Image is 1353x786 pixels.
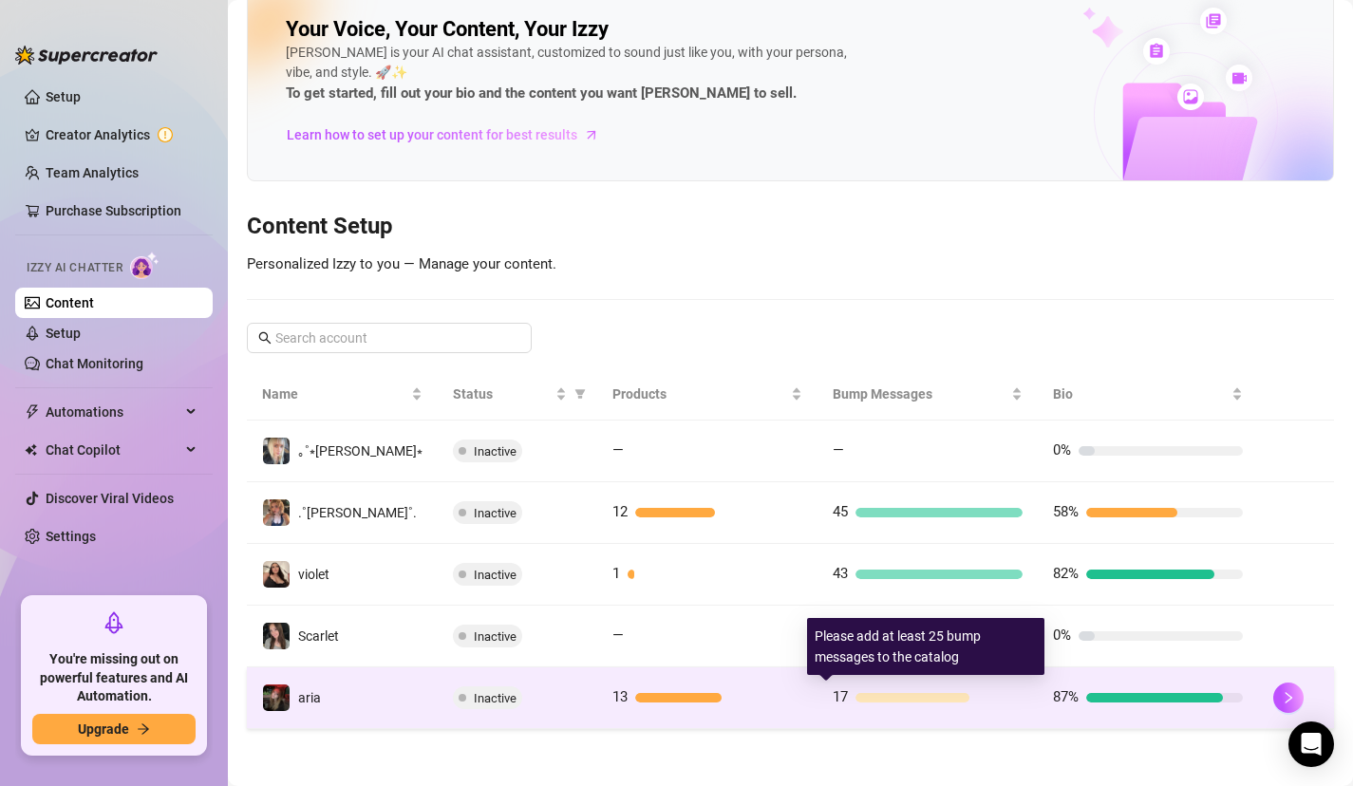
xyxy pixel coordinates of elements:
[46,491,174,506] a: Discover Viral Videos
[298,628,339,644] span: Scarlet
[298,567,329,582] span: violet
[25,404,40,420] span: thunderbolt
[46,326,81,341] a: Setup
[833,503,848,520] span: 45
[833,441,844,458] span: —
[78,721,129,737] span: Upgrade
[474,444,517,458] span: Inactive
[1273,683,1304,713] button: right
[612,688,628,705] span: 13
[103,611,125,634] span: rocket
[1288,721,1334,767] div: Open Intercom Messenger
[1053,565,1079,582] span: 82%
[263,499,290,526] img: .˚lillian˚.
[247,255,556,272] span: Personalized Izzy to you — Manage your content.
[1053,688,1079,705] span: 87%
[574,388,586,400] span: filter
[32,714,196,744] button: Upgradearrow-right
[474,691,517,705] span: Inactive
[263,684,290,711] img: aria
[817,368,1038,421] th: Bump Messages
[46,196,197,226] a: Purchase Subscription
[287,124,577,145] span: Learn how to set up your content for best results
[833,688,848,705] span: 17
[298,443,423,458] span: ｡˚⭒[PERSON_NAME]⭒
[46,120,197,150] a: Creator Analytics exclamation-circle
[1038,368,1258,421] th: Bio
[612,565,620,582] span: 1
[298,690,321,705] span: aria
[32,650,196,706] span: You're missing out on powerful features and AI Automation.
[612,441,624,458] span: —
[833,384,1007,404] span: Bump Messages
[612,503,628,520] span: 12
[25,443,37,457] img: Chat Copilot
[438,368,597,421] th: Status
[263,623,290,649] img: Scarlet
[263,438,290,464] img: ｡˚⭒ella⭒
[130,252,160,279] img: AI Chatter
[46,397,180,427] span: Automations
[1282,691,1295,704] span: right
[27,259,122,277] span: Izzy AI Chatter
[46,295,94,310] a: Content
[258,331,272,345] span: search
[15,46,158,65] img: logo-BBDzfeDw.svg
[1053,503,1079,520] span: 58%
[807,618,1044,675] div: Please add at least 25 bump messages to the catalog
[474,568,517,582] span: Inactive
[46,529,96,544] a: Settings
[1053,627,1071,644] span: 0%
[298,505,417,520] span: .˚[PERSON_NAME]˚.
[571,380,590,408] span: filter
[286,43,855,105] div: [PERSON_NAME] is your AI chat assistant, customized to sound just like you, with your persona, vi...
[286,16,609,43] h2: Your Voice, Your Content, Your Izzy
[46,165,139,180] a: Team Analytics
[137,722,150,736] span: arrow-right
[453,384,552,404] span: Status
[247,368,438,421] th: Name
[286,84,797,102] strong: To get started, fill out your bio and the content you want [PERSON_NAME] to sell.
[582,125,601,144] span: arrow-right
[1053,441,1071,458] span: 0%
[474,629,517,644] span: Inactive
[46,89,81,104] a: Setup
[46,356,143,371] a: Chat Monitoring
[263,561,290,588] img: violet
[286,120,613,150] a: Learn how to set up your content for best results
[46,435,180,465] span: Chat Copilot
[247,212,1334,242] h3: Content Setup
[612,384,787,404] span: Products
[833,565,848,582] span: 43
[612,627,624,644] span: —
[474,506,517,520] span: Inactive
[262,384,407,404] span: Name
[597,368,817,421] th: Products
[1053,384,1228,404] span: Bio
[275,327,505,348] input: Search account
